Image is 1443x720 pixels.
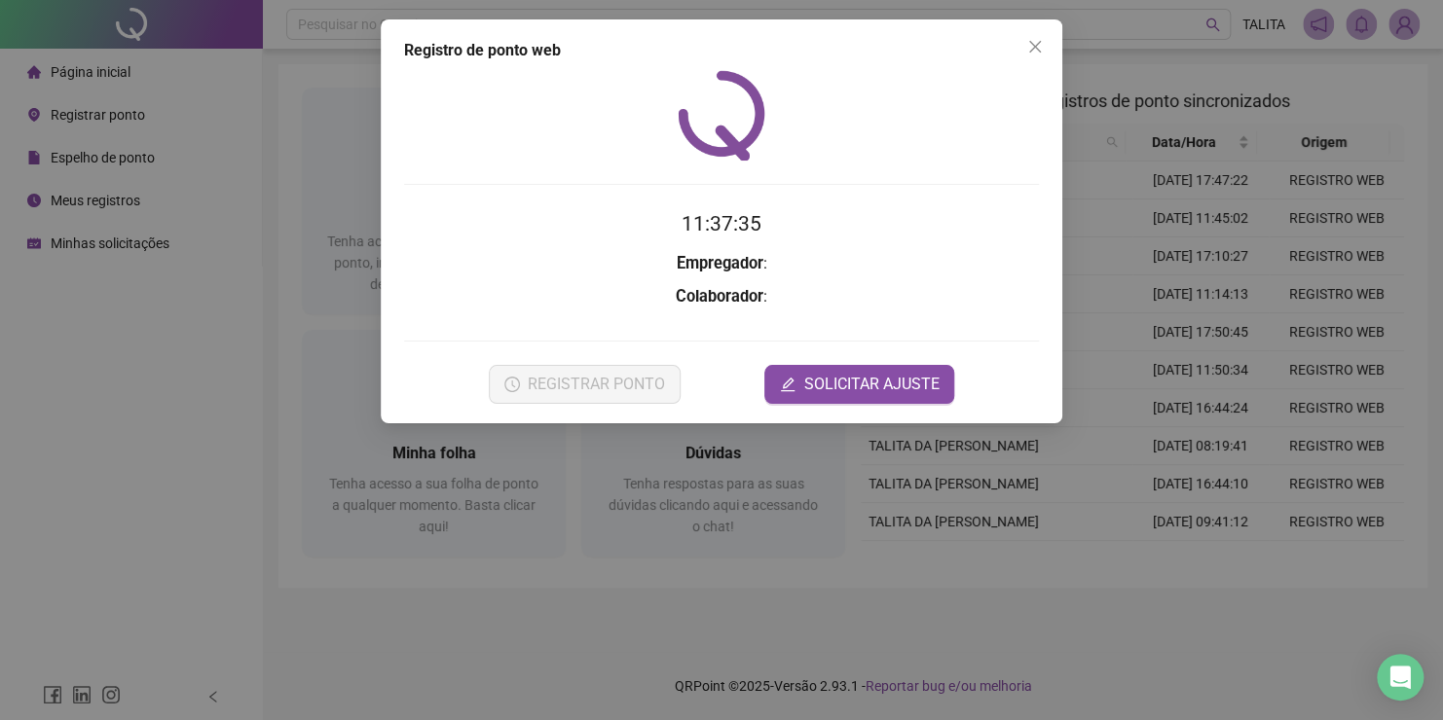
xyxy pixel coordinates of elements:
button: editSOLICITAR AJUSTE [764,365,954,404]
div: Registro de ponto web [404,39,1039,62]
button: REGISTRAR PONTO [489,365,681,404]
span: close [1027,39,1043,54]
h3: : [404,284,1039,309]
strong: Empregador [677,254,763,272]
span: SOLICITAR AJUSTE [803,373,939,396]
div: Open Intercom Messenger [1377,654,1424,701]
button: Close [1019,31,1051,62]
span: edit [780,377,795,392]
img: QRPoint [678,70,765,161]
h3: : [404,251,1039,276]
strong: Colaborador [676,287,763,306]
time: 11:37:35 [682,212,761,235]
